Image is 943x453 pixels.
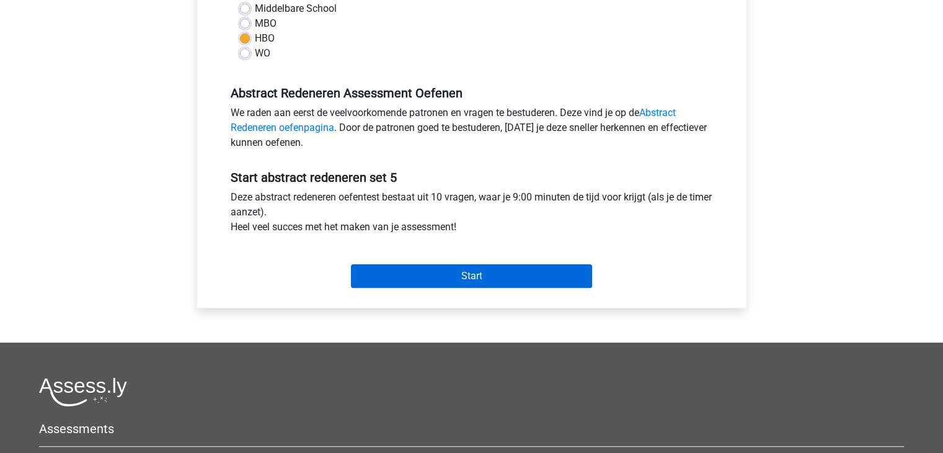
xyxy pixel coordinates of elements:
label: MBO [255,16,277,31]
h5: Start abstract redeneren set 5 [231,170,713,185]
div: We raden aan eerst de veelvoorkomende patronen en vragen te bestuderen. Deze vind je op de . Door... [221,105,722,155]
input: Start [351,264,592,288]
h5: Assessments [39,421,904,436]
label: Middelbare School [255,1,337,16]
img: Assessly logo [39,377,127,406]
label: HBO [255,31,275,46]
h5: Abstract Redeneren Assessment Oefenen [231,86,713,101]
div: Deze abstract redeneren oefentest bestaat uit 10 vragen, waar je 9:00 minuten de tijd voor krijgt... [221,190,722,240]
label: WO [255,46,270,61]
